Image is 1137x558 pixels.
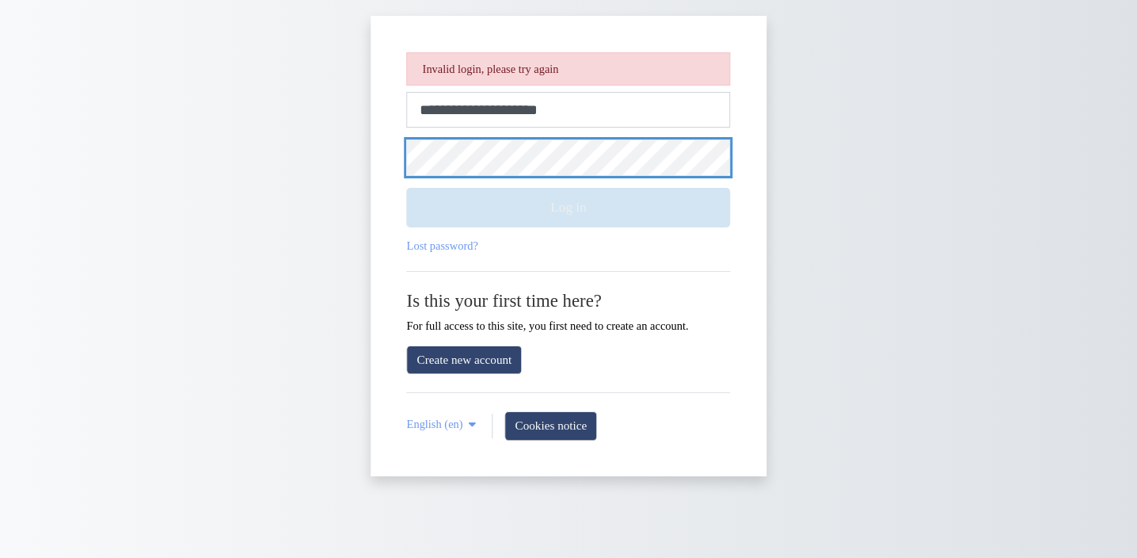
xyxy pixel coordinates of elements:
div: Invalid login, please try again [407,52,731,86]
div: For full access to this site, you first need to create an account. [407,290,731,333]
a: English ‎(en)‎ [407,418,481,431]
a: Lost password? [407,239,478,252]
a: Create new account [407,346,523,375]
h2: Is this your first time here? [407,290,731,311]
button: Log in [407,188,731,227]
button: Cookies notice [505,411,598,441]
